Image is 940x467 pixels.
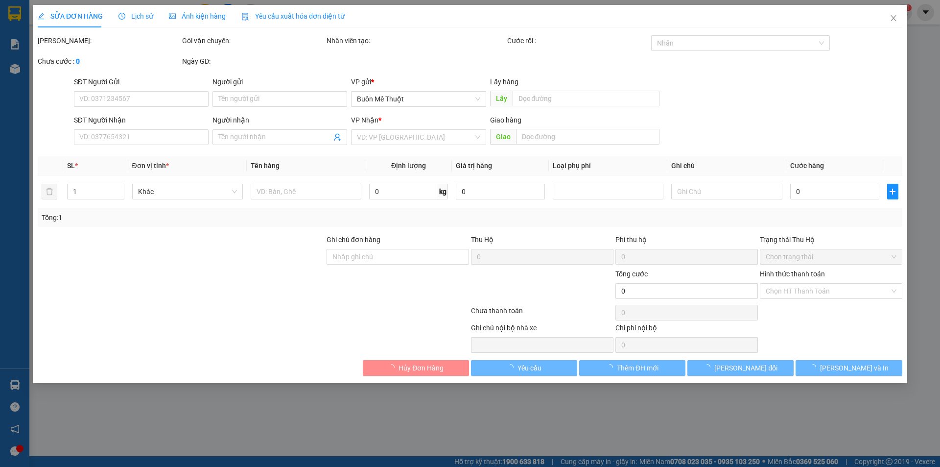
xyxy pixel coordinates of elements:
[668,156,786,175] th: Ghi chú
[888,188,897,196] span: plus
[617,363,658,373] span: Thêm ĐH mới
[615,270,648,278] span: Tổng cước
[327,35,505,46] div: Nhân viên tạo:
[68,162,75,170] span: SL
[182,35,325,46] div: Gói vận chuyển:
[138,184,237,199] span: Khác
[118,13,125,20] span: clock-circle
[796,360,902,376] button: [PERSON_NAME] và In
[115,8,138,19] span: Nhận:
[352,116,379,124] span: VP Nhận
[471,322,613,337] div: Ghi chú nội bộ nhà xe
[38,12,103,20] span: SỬA ĐƠN HÀNG
[74,76,209,87] div: SĐT Người Gửi
[760,270,825,278] label: Hình thức thanh toán
[132,162,169,170] span: Đơn vị tính
[74,115,209,125] div: SĐT Người Nhận
[327,249,469,265] input: Ghi chú đơn hàng
[38,56,180,67] div: Chưa cước :
[391,162,426,170] span: Định lượng
[880,5,907,32] button: Close
[471,360,577,376] button: Yêu cầu
[38,35,180,46] div: [PERSON_NAME]:
[516,129,659,145] input: Dọc đường
[615,234,758,249] div: Phí thu hộ
[704,364,715,371] span: loading
[490,129,516,145] span: Giao
[820,363,889,373] span: [PERSON_NAME] và In
[118,12,153,20] span: Lịch sử
[42,184,57,199] button: delete
[579,360,685,376] button: Thêm ĐH mới
[212,115,347,125] div: Người nhận
[38,13,45,20] span: edit
[115,42,214,56] div: 0979353157
[471,236,493,244] span: Thu Hộ
[715,363,778,373] span: [PERSON_NAME] đổi
[212,76,347,87] div: Người gửi
[456,162,492,170] span: Giá trị hàng
[470,305,614,322] div: Chưa thanh toán
[388,364,399,371] span: loading
[809,364,820,371] span: loading
[113,62,215,75] div: 100.000
[113,64,127,74] span: CC :
[615,322,758,337] div: Chi phí nội bộ
[766,249,896,264] span: Chọn trạng thái
[357,92,480,106] span: Buôn Mê Thuột
[517,363,541,373] span: Yêu cầu
[490,91,513,106] span: Lấy
[399,363,444,373] span: Hủy Đơn Hàng
[687,360,794,376] button: [PERSON_NAME] đổi
[887,184,898,199] button: plus
[490,78,518,86] span: Lấy hàng
[169,13,176,20] span: picture
[76,57,80,65] b: 0
[8,8,108,20] div: Buôn Mê Thuột
[182,56,325,67] div: Ngày GD:
[327,236,380,244] label: Ghi chú đơn hàng
[241,12,345,20] span: Yêu cầu xuất hóa đơn điện tử
[42,212,363,223] div: Tổng: 1
[890,14,897,22] span: close
[251,184,361,199] input: VD: Bàn, Ghế
[8,9,23,20] span: Gửi:
[606,364,617,371] span: loading
[490,116,521,124] span: Giao hàng
[334,133,342,141] span: user-add
[507,35,650,46] div: Cước rồi :
[352,76,486,87] div: VP gửi
[760,234,902,245] div: Trạng thái Thu Hộ
[513,91,659,106] input: Dọc đường
[363,360,469,376] button: Hủy Đơn Hàng
[169,12,226,20] span: Ảnh kiện hàng
[672,184,782,199] input: Ghi Chú
[115,8,214,42] div: [GEOGRAPHIC_DATA] (Hàng)
[549,156,667,175] th: Loại phụ phí
[507,364,517,371] span: loading
[438,184,448,199] span: kg
[241,13,249,21] img: icon
[790,162,824,170] span: Cước hàng
[251,162,280,170] span: Tên hàng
